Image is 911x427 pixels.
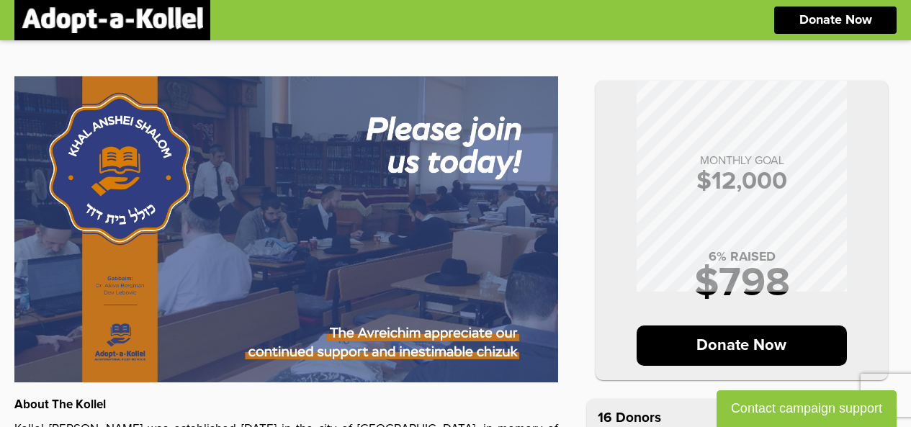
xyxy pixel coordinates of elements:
[14,76,558,382] img: zYFEr1Um4q.FynfSIG0iD.jpg
[22,7,203,33] img: logonobg.png
[610,169,874,194] p: $
[637,325,848,366] p: Donate Now
[616,411,661,425] p: Donors
[14,399,106,411] strong: About The Kollel
[799,14,872,27] p: Donate Now
[610,155,874,166] p: MONTHLY GOAL
[598,411,612,425] span: 16
[717,390,897,427] button: Contact campaign support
